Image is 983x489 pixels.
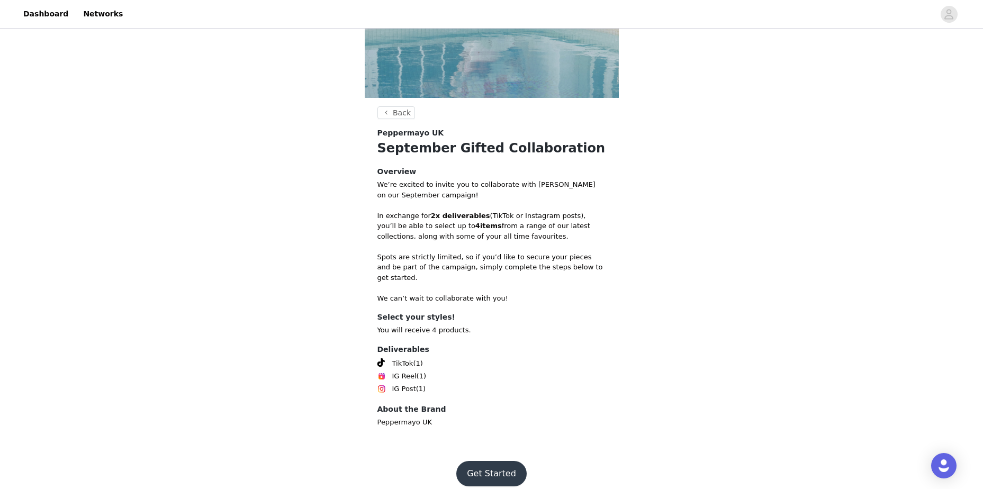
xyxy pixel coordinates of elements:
[931,453,957,478] div: Open Intercom Messenger
[377,128,444,139] span: Peppermayo UK
[377,404,606,415] h4: About the Brand
[377,312,606,323] h4: Select your styles!
[456,461,527,486] button: Get Started
[377,344,606,355] h4: Deliverables
[944,6,954,23] div: avatar
[377,252,606,283] p: Spots are strictly limited, so if you’d like to secure your pieces and be part of the campaign, s...
[377,417,606,428] p: Peppermayo UK
[392,358,413,369] span: TikTok
[377,372,386,381] img: Instagram Reels Icon
[416,384,426,394] span: (1)
[377,166,606,177] h4: Overview
[377,106,416,119] button: Back
[475,222,480,230] strong: 4
[377,385,386,393] img: Instagram Icon
[17,2,75,26] a: Dashboard
[431,212,490,220] strong: 2x deliverables
[377,211,606,242] p: In exchange for (TikTok or Instagram posts), you’ll be able to select up to from a range of our l...
[377,139,606,158] h1: September Gifted Collaboration
[377,179,606,200] p: We’re excited to invite you to collaborate with [PERSON_NAME] on our September campaign!
[377,325,606,336] p: You will receive 4 products.
[413,358,422,369] span: (1)
[392,384,416,394] span: IG Post
[377,293,606,304] p: We can’t wait to collaborate with you!
[480,222,502,230] strong: items
[392,371,417,382] span: IG Reel
[417,371,426,382] span: (1)
[77,2,129,26] a: Networks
